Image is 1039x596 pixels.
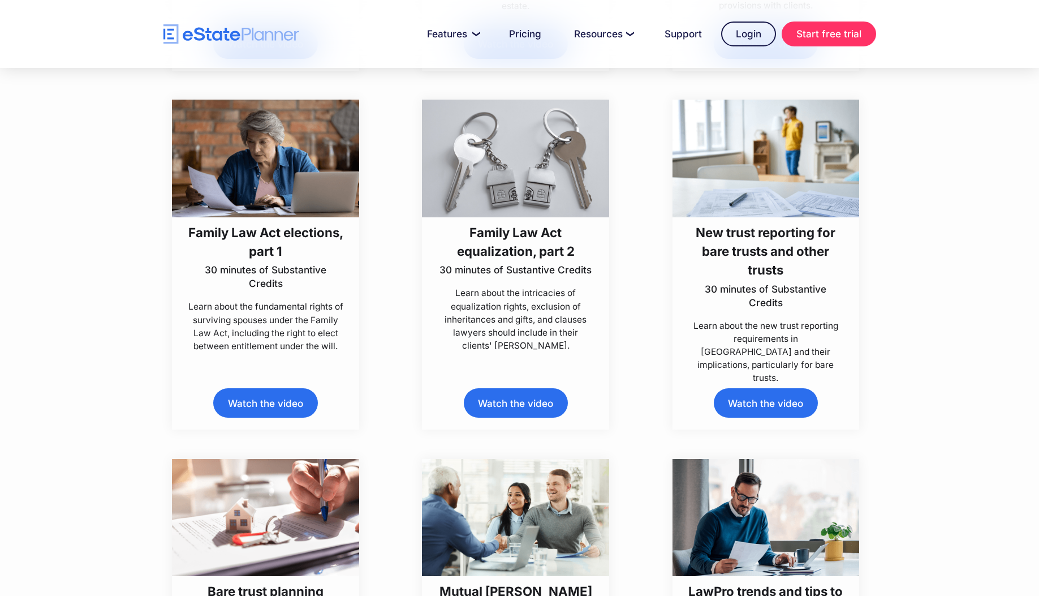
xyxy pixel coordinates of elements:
[651,23,715,45] a: Support
[688,282,844,310] p: 30 minutes of Substantive Credits
[561,23,645,45] a: Resources
[438,286,594,352] p: Learn about the intricacies of equalization rights, exclusion of inheritances and gifts, and clau...
[422,100,609,352] a: Family Law Act equalization, part 230 minutes of Sustantive CreditsLearn about the intricacies of...
[172,100,359,353] a: Family Law Act elections, part 130 minutes of Substantive CreditsLearn about the fundamental righ...
[188,300,344,353] p: Learn about the fundamental rights of surviving spouses under the Family Law Act, including the r...
[782,22,876,46] a: Start free trial
[438,223,594,261] h3: Family Law Act equalization, part 2
[688,319,844,385] p: Learn about the new trust reporting requirements in [GEOGRAPHIC_DATA] and their implications, par...
[464,388,568,417] a: Watch the video
[213,388,317,417] a: Watch the video
[672,100,860,384] a: New trust reporting for bare trusts and other trusts30 minutes of Substantive CreditsLearn about ...
[413,23,490,45] a: Features
[721,22,776,46] a: Login
[188,263,344,290] p: 30 minutes of Substantive Credits
[163,24,299,44] a: home
[438,263,594,277] p: 30 minutes of Sustantive Credits
[714,388,818,417] a: Watch the video
[688,223,844,280] h3: New trust reporting for bare trusts and other trusts
[495,23,555,45] a: Pricing
[188,223,344,261] h3: Family Law Act elections, part 1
